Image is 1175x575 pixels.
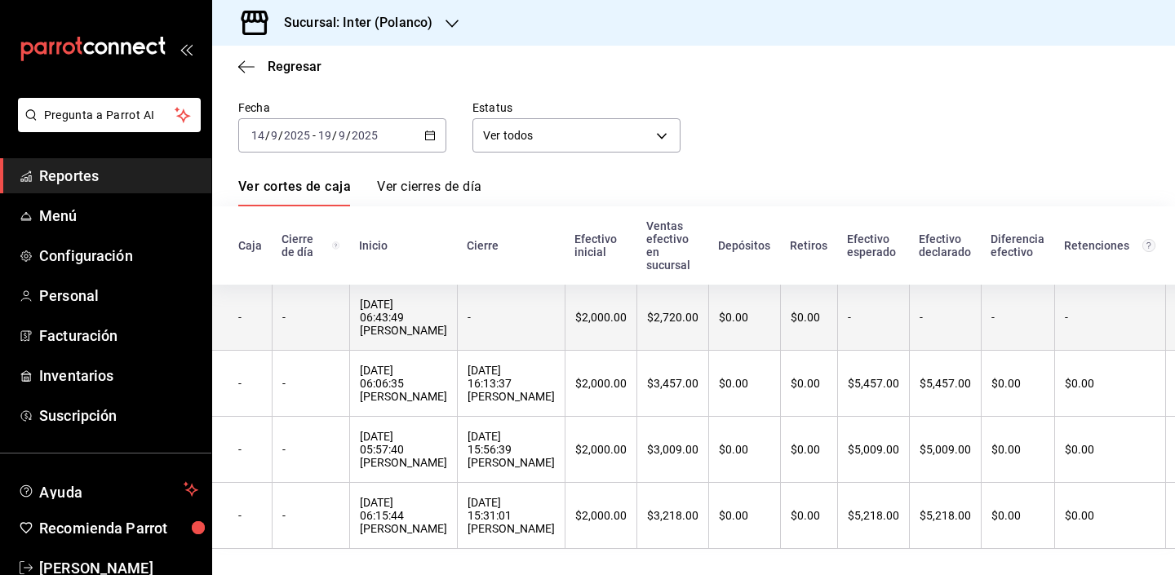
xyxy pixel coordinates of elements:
[39,285,198,307] span: Personal
[39,205,198,227] span: Menú
[468,496,555,535] div: [DATE] 15:31:01 [PERSON_NAME]
[647,509,698,522] div: $3,218.00
[251,129,265,142] input: --
[575,377,627,390] div: $2,000.00
[265,129,270,142] span: /
[646,219,698,272] div: Ventas efectivo en sucursal
[575,311,627,324] div: $2,000.00
[39,245,198,267] span: Configuración
[338,129,346,142] input: --
[991,377,1044,390] div: $0.00
[847,232,899,259] div: Efectivo esperado
[282,311,339,324] div: -
[317,129,332,142] input: --
[332,239,339,252] svg: El número de cierre de día es consecutivo y consolida todos los cortes de caja previos en un únic...
[268,59,321,74] span: Regresar
[848,311,899,324] div: -
[1142,239,1155,252] svg: Total de retenciones de propinas registradas
[282,232,339,259] div: Cierre de día
[848,377,899,390] div: $5,457.00
[790,239,827,252] div: Retiros
[467,239,555,252] div: Cierre
[238,59,321,74] button: Regresar
[791,443,827,456] div: $0.00
[332,129,337,142] span: /
[282,509,339,522] div: -
[991,509,1044,522] div: $0.00
[719,509,770,522] div: $0.00
[11,118,201,135] a: Pregunta a Parrot AI
[359,239,447,252] div: Inicio
[360,364,447,403] div: [DATE] 06:06:35 [PERSON_NAME]
[468,364,555,403] div: [DATE] 16:13:37 [PERSON_NAME]
[848,443,899,456] div: $5,009.00
[472,118,681,153] div: Ver todos
[44,107,175,124] span: Pregunta a Parrot AI
[313,129,316,142] span: -
[238,311,262,324] div: -
[39,480,177,499] span: Ayuda
[719,311,770,324] div: $0.00
[1065,377,1155,390] div: $0.00
[472,102,681,113] label: Estatus
[991,232,1044,259] div: Diferencia efectivo
[180,42,193,55] button: open_drawer_menu
[991,443,1044,456] div: $0.00
[377,179,481,206] a: Ver cierres de día
[346,129,351,142] span: /
[282,377,339,390] div: -
[238,377,262,390] div: -
[282,443,339,456] div: -
[39,405,198,427] span: Suscripción
[238,179,481,206] div: navigation tabs
[647,443,698,456] div: $3,009.00
[351,129,379,142] input: ----
[18,98,201,132] button: Pregunta a Parrot AI
[39,517,198,539] span: Recomienda Parrot
[848,509,899,522] div: $5,218.00
[920,311,971,324] div: -
[575,509,627,522] div: $2,000.00
[1065,443,1155,456] div: $0.00
[238,179,351,206] a: Ver cortes de caja
[238,102,446,113] label: Fecha
[574,232,627,259] div: Efectivo inicial
[647,377,698,390] div: $3,457.00
[719,443,770,456] div: $0.00
[919,232,971,259] div: Efectivo declarado
[1065,509,1155,522] div: $0.00
[719,377,770,390] div: $0.00
[238,443,262,456] div: -
[647,311,698,324] div: $2,720.00
[360,430,447,469] div: [DATE] 05:57:40 [PERSON_NAME]
[920,443,971,456] div: $5,009.00
[1065,311,1155,324] div: -
[39,365,198,387] span: Inventarios
[920,377,971,390] div: $5,457.00
[718,239,770,252] div: Depósitos
[238,239,262,252] div: Caja
[283,129,311,142] input: ----
[468,430,555,469] div: [DATE] 15:56:39 [PERSON_NAME]
[791,509,827,522] div: $0.00
[39,325,198,347] span: Facturación
[920,509,971,522] div: $5,218.00
[39,165,198,187] span: Reportes
[575,443,627,456] div: $2,000.00
[271,13,432,33] h3: Sucursal: Inter (Polanco)
[991,311,1044,324] div: -
[360,496,447,535] div: [DATE] 06:15:44 [PERSON_NAME]
[1064,239,1155,252] div: Retenciones
[468,311,555,324] div: -
[270,129,278,142] input: --
[238,509,262,522] div: -
[791,311,827,324] div: $0.00
[278,129,283,142] span: /
[360,298,447,337] div: [DATE] 06:43:49 [PERSON_NAME]
[791,377,827,390] div: $0.00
